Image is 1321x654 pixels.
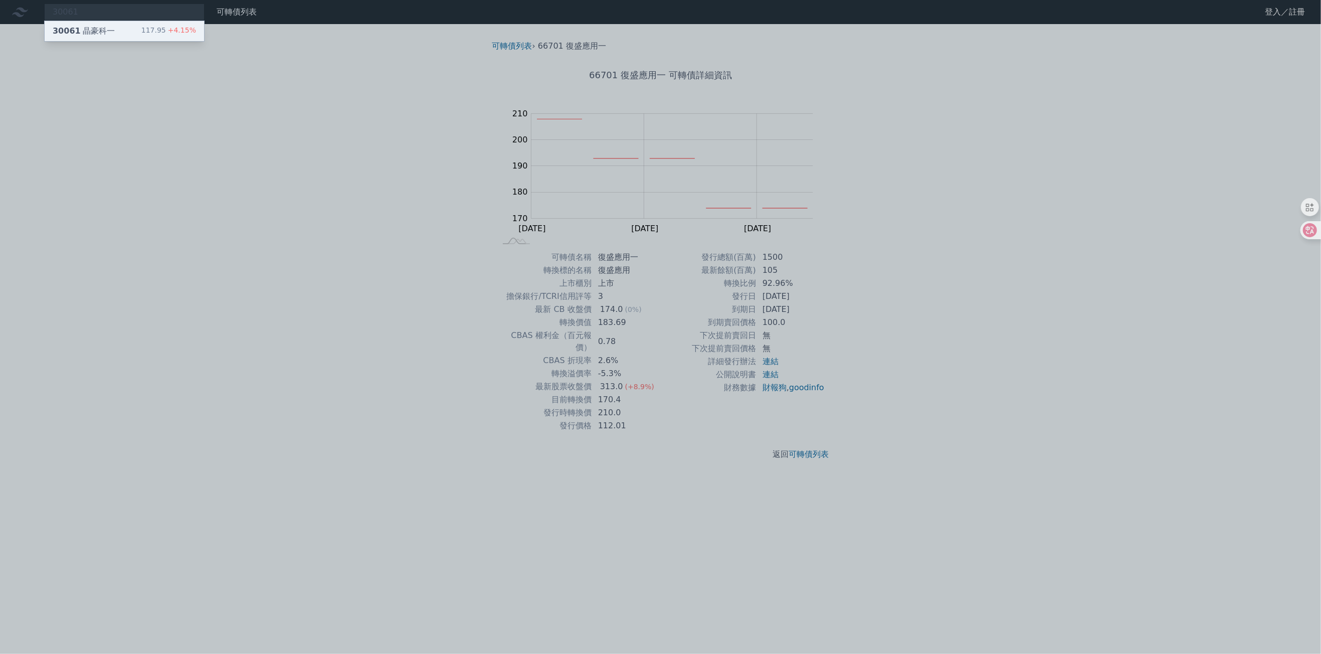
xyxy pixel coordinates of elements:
[53,25,115,37] div: 晶豪科一
[166,26,196,34] span: +4.15%
[45,21,204,41] a: 30061晶豪科一 117.95+4.15%
[1271,606,1321,654] iframe: Chat Widget
[141,25,196,37] div: 117.95
[53,26,81,36] span: 30061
